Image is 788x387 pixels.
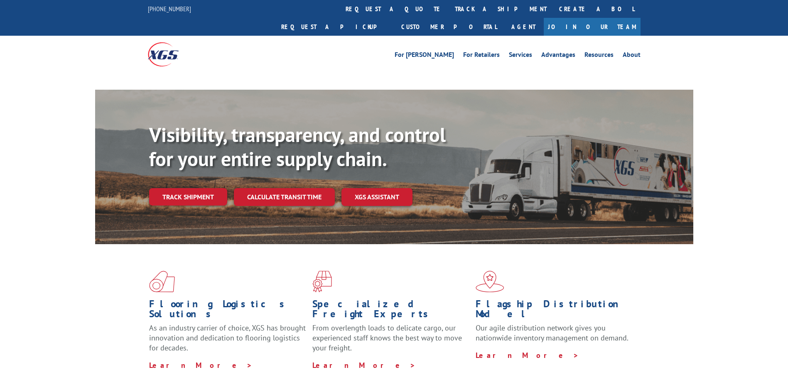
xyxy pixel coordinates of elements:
[234,188,335,206] a: Calculate transit time
[544,18,641,36] a: Join Our Team
[312,323,469,360] p: From overlength loads to delicate cargo, our experienced staff knows the best way to move your fr...
[148,5,191,13] a: [PHONE_NUMBER]
[623,51,641,61] a: About
[584,51,614,61] a: Resources
[503,18,544,36] a: Agent
[149,360,253,370] a: Learn More >
[149,271,175,292] img: xgs-icon-total-supply-chain-intelligence-red
[149,122,446,171] b: Visibility, transparency, and control for your entire supply chain.
[312,299,469,323] h1: Specialized Freight Experts
[476,271,504,292] img: xgs-icon-flagship-distribution-model-red
[149,323,306,353] span: As an industry carrier of choice, XGS has brought innovation and dedication to flooring logistics...
[312,271,332,292] img: xgs-icon-focused-on-flooring-red
[541,51,575,61] a: Advantages
[149,188,227,206] a: Track shipment
[509,51,532,61] a: Services
[275,18,395,36] a: Request a pickup
[312,360,416,370] a: Learn More >
[395,51,454,61] a: For [PERSON_NAME]
[341,188,412,206] a: XGS ASSISTANT
[395,18,503,36] a: Customer Portal
[149,299,306,323] h1: Flooring Logistics Solutions
[476,299,633,323] h1: Flagship Distribution Model
[476,350,579,360] a: Learn More >
[476,323,628,343] span: Our agile distribution network gives you nationwide inventory management on demand.
[463,51,500,61] a: For Retailers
